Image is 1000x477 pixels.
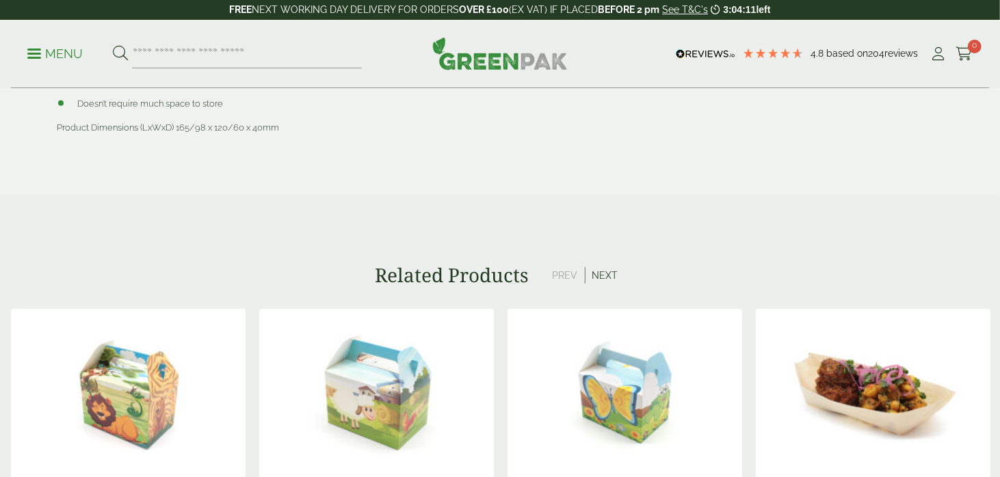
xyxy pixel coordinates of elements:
div: 4.79 Stars [742,47,804,59]
a: Menu [27,46,83,59]
span: Product Dimensions (LxWxD) 165/98 x 120/60 x 40mm [57,122,279,133]
strong: OVER £100 [459,4,509,15]
i: Cart [956,47,973,61]
button: Next [585,267,625,284]
img: GreenPak Supplies [432,37,568,70]
span: 0 [968,40,982,53]
a: See T&C's [662,4,708,15]
strong: BEFORE 2 pm [598,4,659,15]
span: left [756,4,771,15]
p: Menu [27,46,83,62]
span: Doesn’t require much space to store [77,98,223,109]
strong: FREE [229,4,252,15]
span: 204 [868,48,884,59]
a: 0 [956,44,973,64]
span: 4.8 [811,48,826,59]
i: My Account [930,47,947,61]
img: REVIEWS.io [676,49,735,59]
span: Based on [826,48,868,59]
button: Prev [546,267,585,284]
span: reviews [884,48,918,59]
span: 3:04:11 [723,4,756,15]
h3: Related Products [376,264,529,287]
